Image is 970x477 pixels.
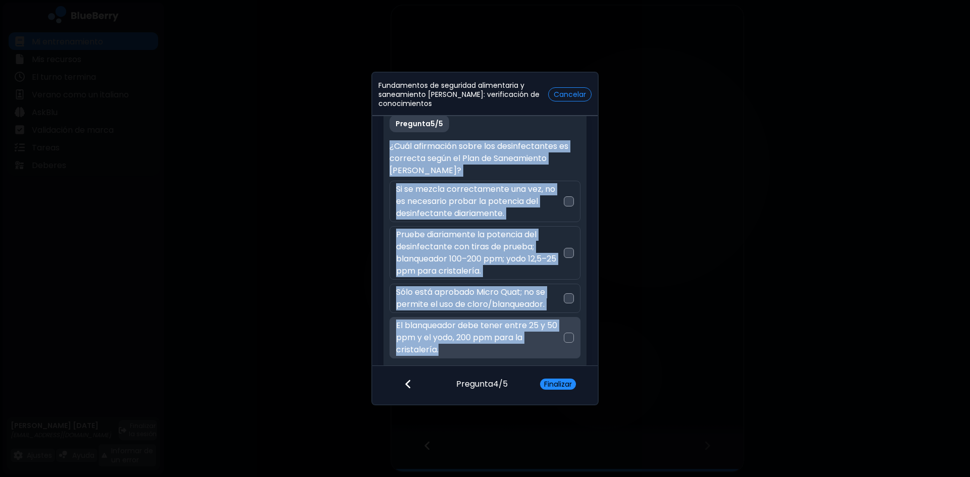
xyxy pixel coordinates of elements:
[396,286,545,310] font: Sólo está aprobado Micro Quat; no se permite el uso de cloro/blanqueador.
[540,379,576,390] button: Finalizar
[554,89,586,99] font: Cancelar
[493,378,499,390] font: 4
[548,87,592,101] button: Cancelar
[503,378,508,390] font: 5
[396,229,556,277] font: Pruebe diariamente la potencia del desinfectante con tiras de prueba; blanqueador 100–200 ppm; yo...
[430,119,435,129] font: 5
[390,140,568,176] font: ¿Cuál afirmación sobre los desinfectantes es correcta según el Plan de Saneamiento [PERSON_NAME]?
[544,379,572,389] font: Finalizar
[396,320,557,355] font: El blanqueador debe tener entre 25 y 50 ppm y el yodo, 200 ppm para la cristalería.
[439,119,443,129] font: 5
[378,80,540,109] font: Fundamentos de seguridad alimentaria y saneamiento [PERSON_NAME]: verificación de conocimientos
[396,119,430,129] font: Pregunta
[435,119,439,129] font: /
[405,379,412,390] img: icono de archivo
[499,378,503,390] font: /
[456,378,493,390] font: Pregunta
[396,183,555,219] font: Si se mezcla correctamente una vez, no es necesario probar la potencia del desinfectante diariame...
